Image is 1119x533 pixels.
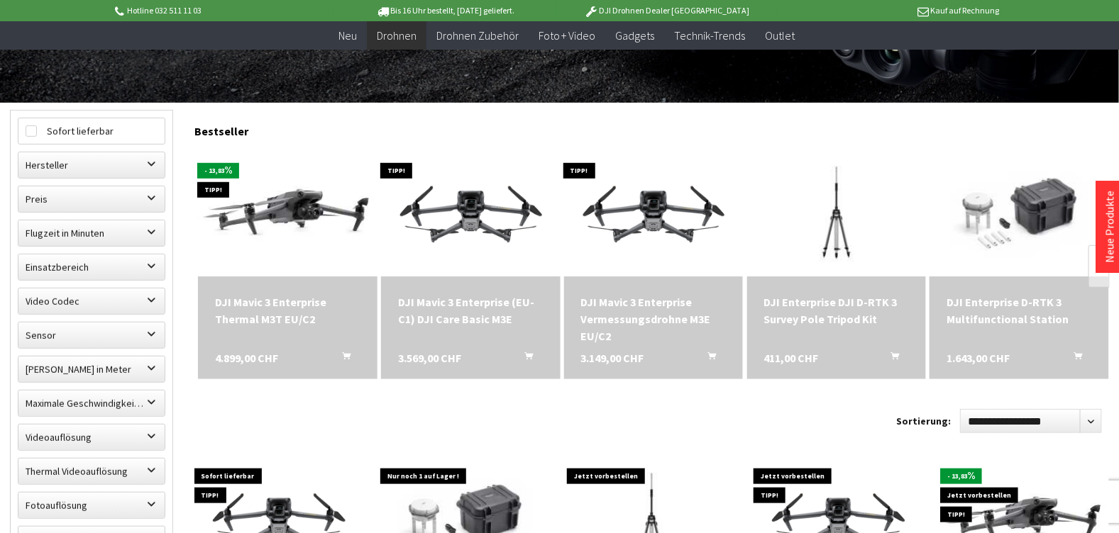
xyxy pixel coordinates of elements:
[18,493,165,518] label: Fotoauflösung
[675,28,746,43] span: Technik-Trends
[665,21,756,50] a: Technik-Trends
[947,349,1010,366] span: 1.643,00 CHF
[508,349,542,368] button: In den Warenkorb
[581,349,644,366] span: 3.149,00 CHF
[215,293,360,327] a: DJI Mavic 3 Enterprise Thermal M3T EU/C2 4.899,00 CHF In den Warenkorb
[215,349,278,366] span: 4.899,00 CHF
[690,349,724,368] button: In den Warenkorb
[1057,349,1091,368] button: In den Warenkorb
[581,293,727,344] a: DJI Mavic 3 Enterprise Vermessungsdrohne M3E EU/C2 3.149,00 CHF In den Warenkorb
[935,149,1105,276] img: DJI Enterprise D-RTK 3 Multifunctional Station
[398,293,544,327] a: DJI Mavic 3 Enterprise (EU-C1) DJI Care Basic M3E 3.569,00 CHF In den Warenkorb
[325,349,359,368] button: In den Warenkorb
[18,357,165,382] label: Maximale Flughöhe in Meter
[426,21,529,50] a: Drohnen Zubehör
[947,293,1092,327] div: DJI Enterprise D-RTK 3 Multifunctional Station
[529,21,606,50] a: Foto + Video
[873,349,908,368] button: In den Warenkorb
[764,349,819,366] span: 411,00 CHF
[338,28,357,43] span: Neu
[436,28,519,43] span: Drohnen Zubehör
[215,293,360,327] div: DJI Mavic 3 Enterprise Thermal M3T EU/C2
[367,21,426,50] a: Drohnen
[539,28,596,43] span: Foto + Video
[18,425,165,450] label: Videoauflösung
[581,293,727,344] div: DJI Mavic 3 Enterprise Vermessungsdrohne M3E EU/C2
[18,220,165,246] label: Flugzeit in Minuten
[564,162,744,263] img: DJI Mavic 3E
[18,186,165,212] label: Preis
[764,293,910,327] div: DJI Enterprise DJI D-RTK 3 Survey Pole Tripod Kit
[751,149,922,276] img: DJI Enterprise DJI D-RTK 3 Survey Pole Tripod Kit
[113,2,334,19] p: Hotline 032 511 11 03
[616,28,655,43] span: Gadgets
[18,254,165,280] label: Einsatzbereich
[756,21,805,50] a: Outlet
[18,152,165,178] label: Hersteller
[198,156,377,269] img: DJI Mavic 3 Enterprise Thermal M3T EU/C2
[377,28,417,43] span: Drohnen
[1103,191,1117,263] a: Neue Produkte
[896,410,951,432] label: Sortierung:
[18,288,165,314] label: Video Codec
[194,110,1109,145] div: Bestseller
[329,21,367,50] a: Neu
[381,162,561,263] img: DJI Mavic 3 Enterprise (EU-C1) DJI Care Basic M3E
[764,293,910,327] a: DJI Enterprise DJI D-RTK 3 Survey Pole Tripod Kit 411,00 CHF In den Warenkorb
[778,2,999,19] p: Kauf auf Rechnung
[556,2,778,19] p: DJI Drohnen Dealer [GEOGRAPHIC_DATA]
[18,322,165,348] label: Sensor
[18,391,165,416] label: Maximale Geschwindigkeit in km/h
[947,293,1092,327] a: DJI Enterprise D-RTK 3 Multifunctional Station 1.643,00 CHF In den Warenkorb
[398,293,544,327] div: DJI Mavic 3 Enterprise (EU-C1) DJI Care Basic M3E
[398,349,461,366] span: 3.569,00 CHF
[18,459,165,484] label: Thermal Videoauflösung
[18,118,165,144] label: Sofort lieferbar
[606,21,665,50] a: Gadgets
[334,2,556,19] p: Bis 16 Uhr bestellt, [DATE] geliefert.
[766,28,795,43] span: Outlet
